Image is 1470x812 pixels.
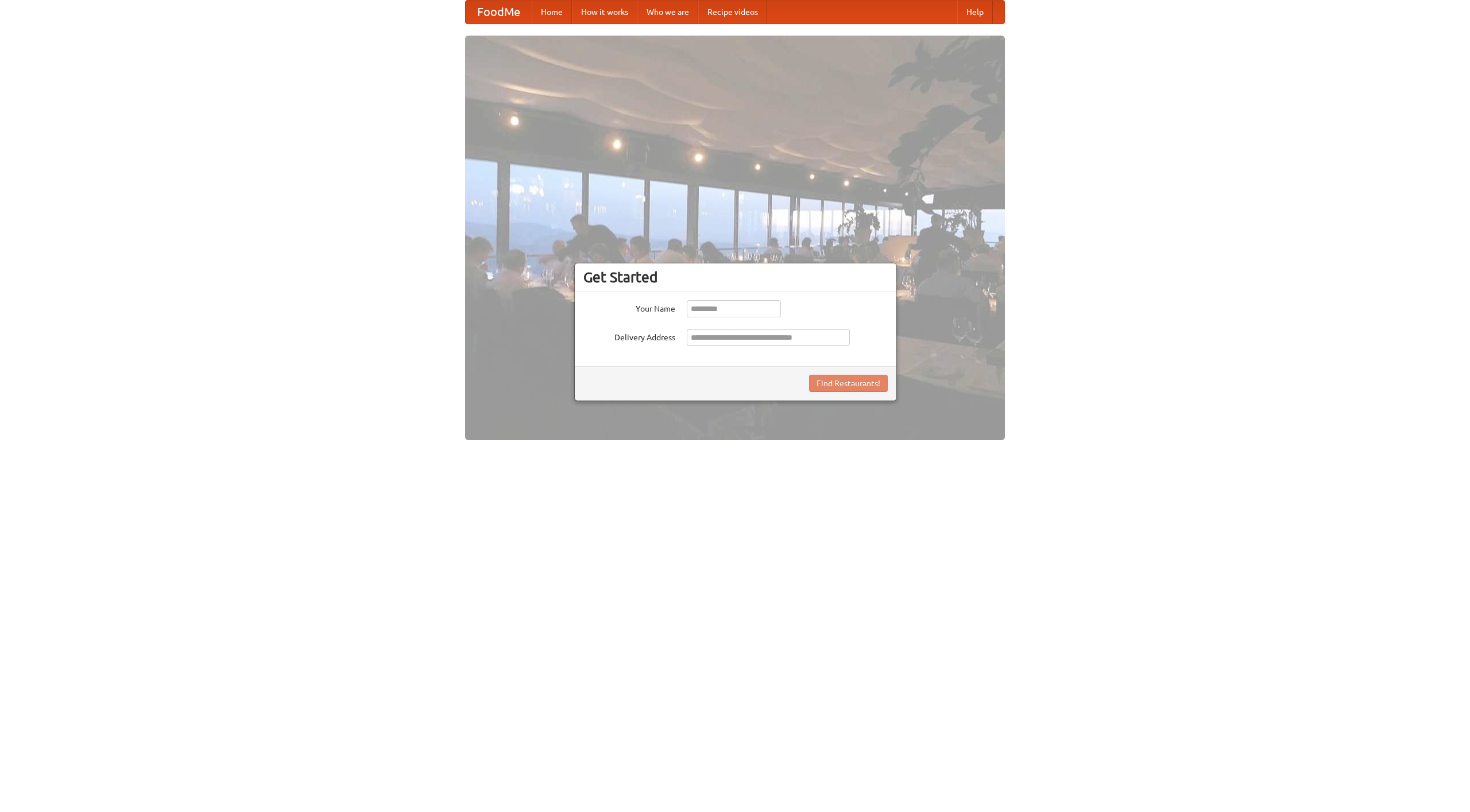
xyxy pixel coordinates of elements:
a: How it works [572,1,637,24]
button: Find Restaurants! [809,375,888,392]
a: Recipe videos [698,1,767,24]
a: FoodMe [466,1,532,24]
a: Help [957,1,993,24]
h3: Get Started [583,269,888,286]
a: Home [532,1,572,24]
a: Who we are [637,1,698,24]
label: Your Name [583,300,675,314]
label: Delivery Address [583,329,675,343]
